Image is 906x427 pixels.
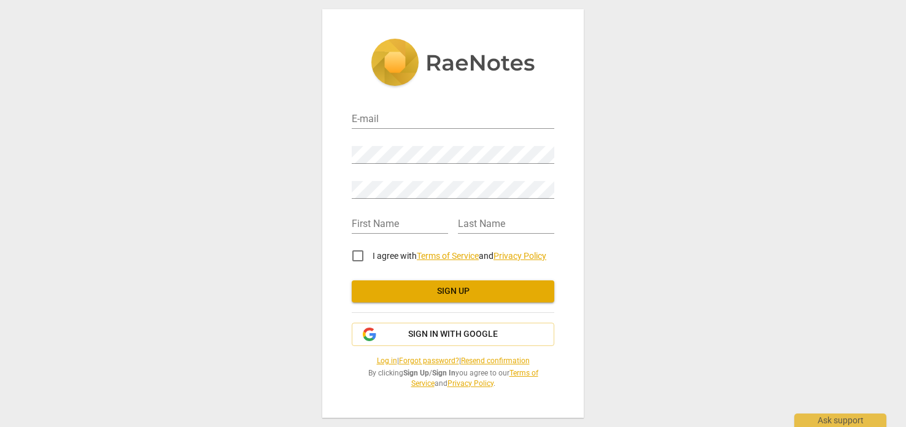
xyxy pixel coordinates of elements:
span: I agree with and [373,251,546,261]
button: Sign in with Google [352,323,554,346]
span: | | [352,356,554,366]
span: Sign up [362,285,544,298]
a: Terms of Service [411,369,538,388]
span: Sign in with Google [408,328,498,340]
a: Log in [377,356,397,365]
div: Ask support [794,414,886,427]
a: Terms of Service [417,251,479,261]
b: Sign Up [403,369,429,377]
button: Sign up [352,280,554,302]
img: 5ac2273c67554f335776073100b6d88f.svg [371,39,535,89]
a: Resend confirmation [461,356,530,365]
a: Forgot password? [399,356,459,365]
span: By clicking / you agree to our and . [352,368,554,388]
a: Privacy Policy [447,379,494,388]
b: Sign In [432,369,455,377]
a: Privacy Policy [494,251,546,261]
